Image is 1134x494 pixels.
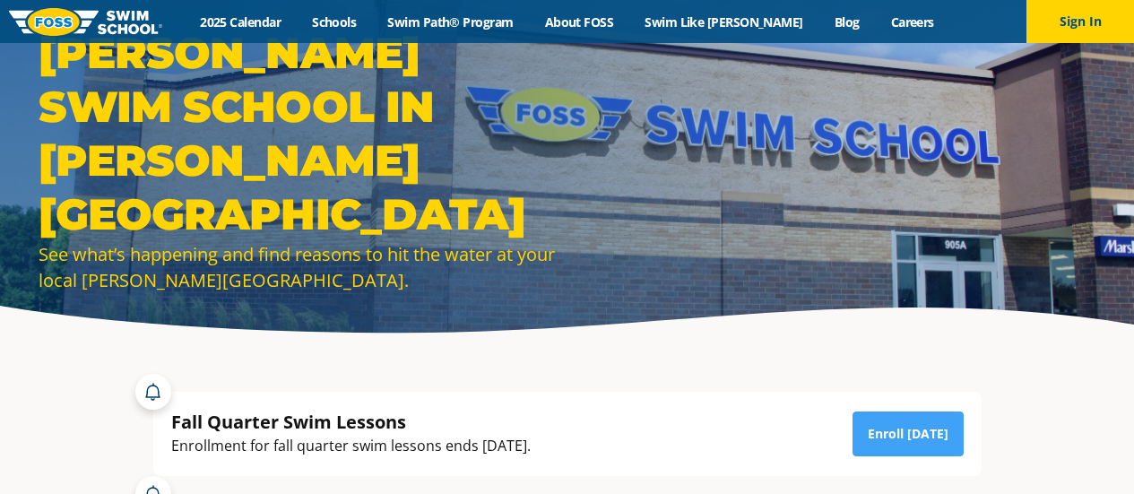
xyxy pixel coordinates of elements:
[9,8,162,36] img: FOSS Swim School Logo
[529,13,629,30] a: About FOSS
[853,412,964,456] a: Enroll [DATE]
[171,434,531,458] div: Enrollment for fall quarter swim lessons ends [DATE].
[39,241,558,293] div: See what’s happening and find reasons to hit the water at your local [PERSON_NAME][GEOGRAPHIC_DATA].
[818,13,875,30] a: Blog
[39,26,558,241] h1: [PERSON_NAME] Swim School in [PERSON_NAME][GEOGRAPHIC_DATA]
[875,13,949,30] a: Careers
[629,13,819,30] a: Swim Like [PERSON_NAME]
[372,13,529,30] a: Swim Path® Program
[297,13,372,30] a: Schools
[185,13,297,30] a: 2025 Calendar
[171,410,531,434] div: Fall Quarter Swim Lessons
